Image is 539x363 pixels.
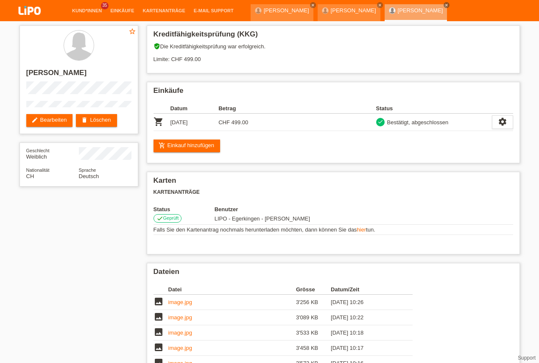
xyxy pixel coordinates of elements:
td: [DATE] 10:17 [331,341,400,356]
h2: Dateien [154,268,513,280]
a: Einkäufe [106,8,138,13]
a: star_border [128,28,136,36]
a: image.jpg [168,299,192,305]
i: close [378,3,382,7]
a: image.jpg [168,345,192,351]
a: close [310,2,316,8]
div: Die Kreditfähigkeitsprüfung war erfolgreich. Limite: CHF 499.00 [154,43,513,69]
i: image [154,342,164,352]
a: LIPO pay [8,17,51,24]
h2: Einkäufe [154,87,513,99]
div: Bestätigt, abgeschlossen [385,118,449,127]
span: Deutsch [79,173,99,179]
td: 3'458 KB [296,341,331,356]
th: Datei [168,285,296,295]
i: delete [81,117,88,123]
i: image [154,296,164,307]
a: deleteLöschen [76,114,117,127]
i: image [154,327,164,337]
a: Kund*innen [68,8,106,13]
th: Status [154,206,215,212]
i: check [156,215,163,222]
h2: Kreditfähigkeitsprüfung (KKG) [154,30,513,43]
a: image.jpg [168,329,192,336]
td: CHF 499.00 [218,114,267,131]
i: star_border [128,28,136,35]
th: Datum/Zeit [331,285,400,295]
i: edit [31,117,38,123]
i: check [377,119,383,125]
th: Status [376,103,492,114]
a: close [444,2,450,8]
i: add_shopping_cart [159,142,165,149]
a: close [377,2,383,8]
span: Sprache [79,168,96,173]
a: image.jpg [168,314,192,321]
th: Benutzer [215,206,358,212]
i: verified_user [154,43,160,50]
td: 3'533 KB [296,325,331,341]
h3: Kartenanträge [154,189,513,195]
th: Datum [170,103,219,114]
h2: Karten [154,176,513,189]
a: [PERSON_NAME] [398,7,443,14]
i: POSP00026983 [154,117,164,127]
h2: [PERSON_NAME] [26,69,131,81]
a: [PERSON_NAME] [331,7,376,14]
span: Geprüft [163,215,179,221]
i: close [444,3,449,7]
span: 35 [101,2,109,9]
span: 03.09.2025 [215,215,310,222]
a: Support [518,355,536,361]
a: add_shopping_cartEinkauf hinzufügen [154,140,221,152]
td: [DATE] 10:26 [331,295,400,310]
i: image [154,312,164,322]
th: Grösse [296,285,331,295]
td: 3'256 KB [296,295,331,310]
td: [DATE] 10:18 [331,325,400,341]
a: hier [357,226,366,233]
div: Weiblich [26,147,79,160]
i: settings [498,117,507,126]
span: Nationalität [26,168,50,173]
a: Kartenanträge [139,8,190,13]
td: Falls Sie den Kartenantrag nochmals herunterladen möchten, dann können Sie das tun. [154,225,513,235]
span: Schweiz [26,173,34,179]
th: Betrag [218,103,267,114]
a: editBearbeiten [26,114,73,127]
a: [PERSON_NAME] [264,7,309,14]
td: [DATE] 10:22 [331,310,400,325]
i: close [311,3,315,7]
td: [DATE] [170,114,219,131]
td: 3'089 KB [296,310,331,325]
a: E-Mail Support [190,8,238,13]
span: Geschlecht [26,148,50,153]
